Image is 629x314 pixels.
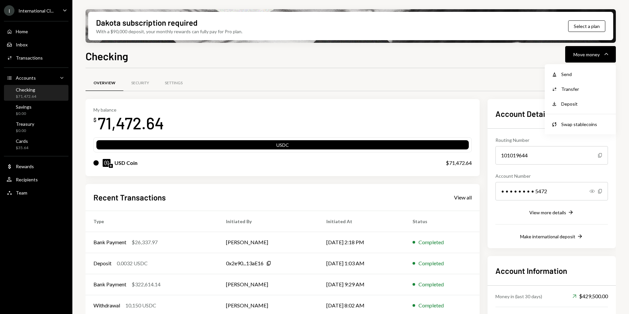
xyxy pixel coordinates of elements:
[529,209,574,216] button: View more details
[16,111,32,117] div: $0.00
[561,100,609,107] div: Deposit
[418,301,444,309] div: Completed
[454,194,472,201] a: View all
[561,71,609,78] div: Send
[4,160,68,172] a: Rewards
[132,280,161,288] div: $322,614.14
[4,72,68,84] a: Accounts
[165,80,183,86] div: Settings
[103,159,111,167] img: USDC
[565,46,616,63] button: Move money
[16,138,28,144] div: Cards
[93,259,112,267] div: Deposit
[4,39,68,50] a: Inbox
[495,137,608,144] div: Routing Number
[16,75,36,81] div: Accounts
[16,177,38,182] div: Recipients
[96,28,242,35] div: With a $90,000 deposit, your monthly rewards can fully pay for Pro plan.
[318,232,405,253] td: [DATE] 2:18 PM
[4,5,14,16] div: I
[418,238,444,246] div: Completed
[98,113,164,133] div: 71,472.64
[93,301,120,309] div: Withdrawal
[16,190,27,196] div: Team
[520,234,575,239] div: Make international deposit
[16,121,34,127] div: Treasury
[86,75,123,92] a: Overview
[4,136,68,152] a: Cards$35.64
[572,292,608,300] div: $429,500.00
[4,119,68,135] a: Treasury$0.00
[218,211,318,232] th: Initiated By
[93,107,164,113] div: My balance
[418,259,444,267] div: Completed
[4,85,68,101] a: Checking$71,472.64
[568,20,605,32] button: Select a plan
[114,159,138,167] div: USD Coin
[495,108,608,119] h2: Account Details
[16,94,36,99] div: $71,472.64
[226,259,264,267] div: 0x2e90...13aE16
[96,17,197,28] div: Dakota subscription required
[318,274,405,295] td: [DATE] 9:29 AM
[93,280,126,288] div: Bank Payment
[405,211,480,232] th: Status
[4,25,68,37] a: Home
[16,87,36,92] div: Checking
[96,142,469,151] div: USDC
[86,211,218,232] th: Type
[16,29,28,34] div: Home
[418,280,444,288] div: Completed
[16,55,43,61] div: Transactions
[157,75,190,92] a: Settings
[16,42,28,47] div: Inbox
[131,80,149,86] div: Security
[446,159,472,167] div: $71,472.64
[86,49,128,63] h1: Checking
[16,164,34,169] div: Rewards
[4,173,68,185] a: Recipients
[16,145,28,151] div: $35.64
[93,80,115,86] div: Overview
[495,182,608,200] div: • • • • • • • • 5472
[93,192,166,203] h2: Recent Transactions
[117,259,148,267] div: 0.0032 USDC
[132,238,158,246] div: $26,337.97
[573,51,600,58] div: Move money
[495,146,608,165] div: 101019644
[4,102,68,118] a: Savings$0.00
[318,253,405,274] td: [DATE] 1:03 AM
[561,121,609,128] div: Swap stablecoins
[18,8,54,13] div: International Cl...
[561,86,609,92] div: Transfer
[16,104,32,110] div: Savings
[520,233,583,240] button: Make international deposit
[16,128,34,134] div: $0.00
[4,52,68,64] a: Transactions
[218,232,318,253] td: [PERSON_NAME]
[495,265,608,276] h2: Account Information
[529,210,566,215] div: View more details
[123,75,157,92] a: Security
[495,293,542,300] div: Money in (last 30 days)
[318,211,405,232] th: Initiated At
[218,274,318,295] td: [PERSON_NAME]
[495,172,608,179] div: Account Number
[93,238,126,246] div: Bank Payment
[109,164,113,168] img: ethereum-mainnet
[4,187,68,198] a: Team
[125,301,156,309] div: 10,150 USDC
[93,117,96,123] div: $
